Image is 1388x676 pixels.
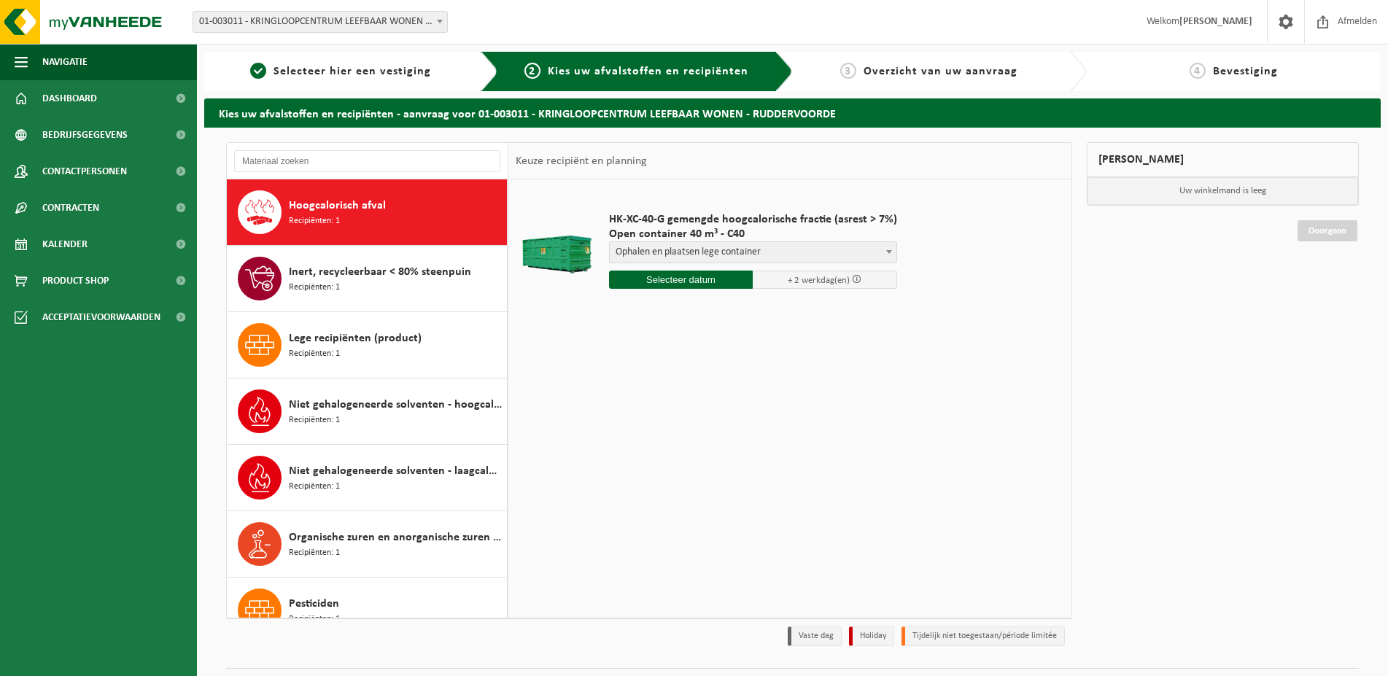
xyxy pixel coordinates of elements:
[234,150,500,172] input: Materiaal zoeken
[609,241,897,263] span: Ophalen en plaatsen lege container
[289,480,340,494] span: Recipiënten: 1
[289,595,339,613] span: Pesticiden
[227,312,508,378] button: Lege recipiënten (product) Recipiënten: 1
[609,271,753,289] input: Selecteer datum
[289,396,503,413] span: Niet gehalogeneerde solventen - hoogcalorisch in kleinverpakking
[227,378,508,445] button: Niet gehalogeneerde solventen - hoogcalorisch in kleinverpakking Recipiënten: 1
[42,117,128,153] span: Bedrijfsgegevens
[227,246,508,312] button: Inert, recycleerbaar < 80% steenpuin Recipiënten: 1
[788,626,842,646] li: Vaste dag
[1213,66,1278,77] span: Bevestiging
[788,276,850,285] span: + 2 werkdag(en)
[840,63,856,79] span: 3
[902,626,1065,646] li: Tijdelijk niet toegestaan/période limitée
[227,179,508,246] button: Hoogcalorisch afval Recipiënten: 1
[204,98,1381,127] h2: Kies uw afvalstoffen en recipiënten - aanvraag voor 01-003011 - KRINGLOOPCENTRUM LEEFBAAR WONEN -...
[289,214,340,228] span: Recipiënten: 1
[42,153,127,190] span: Contactpersonen
[289,263,471,281] span: Inert, recycleerbaar < 80% steenpuin
[610,242,896,263] span: Ophalen en plaatsen lege container
[42,263,109,299] span: Product Shop
[227,578,508,644] button: Pesticiden Recipiënten: 1
[609,212,897,227] span: HK-XC-40-G gemengde hoogcalorische fractie (asrest > 7%)
[508,143,654,179] div: Keuze recipiënt en planning
[42,80,97,117] span: Dashboard
[42,299,160,335] span: Acceptatievoorwaarden
[212,63,469,80] a: 1Selecteer hier een vestiging
[289,347,340,361] span: Recipiënten: 1
[289,197,386,214] span: Hoogcalorisch afval
[289,546,340,560] span: Recipiënten: 1
[289,462,503,480] span: Niet gehalogeneerde solventen - laagcalorisch in 200lt-vat
[849,626,894,646] li: Holiday
[193,12,447,32] span: 01-003011 - KRINGLOOPCENTRUM LEEFBAAR WONEN - RUDDERVOORDE
[289,413,340,427] span: Recipiënten: 1
[193,11,448,33] span: 01-003011 - KRINGLOOPCENTRUM LEEFBAAR WONEN - RUDDERVOORDE
[227,511,508,578] button: Organische zuren en anorganische zuren in kleinverpakking Recipiënten: 1
[42,226,88,263] span: Kalender
[250,63,266,79] span: 1
[42,44,88,80] span: Navigatie
[548,66,748,77] span: Kies uw afvalstoffen en recipiënten
[864,66,1017,77] span: Overzicht van uw aanvraag
[609,227,897,241] span: Open container 40 m³ - C40
[1087,142,1359,177] div: [PERSON_NAME]
[1087,177,1358,205] p: Uw winkelmand is leeg
[289,529,503,546] span: Organische zuren en anorganische zuren in kleinverpakking
[274,66,431,77] span: Selecteer hier een vestiging
[1179,16,1252,27] strong: [PERSON_NAME]
[289,281,340,295] span: Recipiënten: 1
[227,445,508,511] button: Niet gehalogeneerde solventen - laagcalorisch in 200lt-vat Recipiënten: 1
[1190,63,1206,79] span: 4
[289,613,340,626] span: Recipiënten: 1
[289,330,422,347] span: Lege recipiënten (product)
[524,63,540,79] span: 2
[42,190,99,226] span: Contracten
[1298,220,1357,241] a: Doorgaan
